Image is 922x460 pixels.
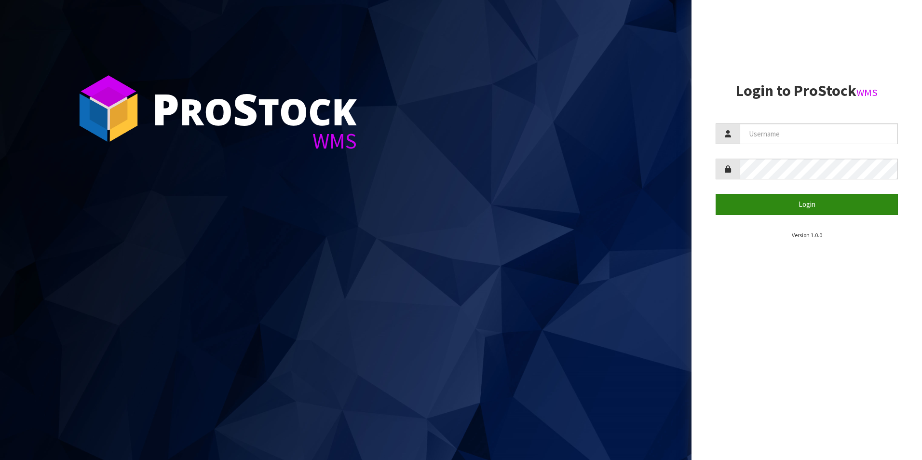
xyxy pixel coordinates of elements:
[152,130,357,152] div: WMS
[716,82,898,99] h2: Login to ProStock
[856,86,878,99] small: WMS
[72,72,145,145] img: ProStock Cube
[152,87,357,130] div: ro tock
[716,194,898,215] button: Login
[152,79,179,138] span: P
[233,79,258,138] span: S
[792,231,822,239] small: Version 1.0.0
[740,123,898,144] input: Username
